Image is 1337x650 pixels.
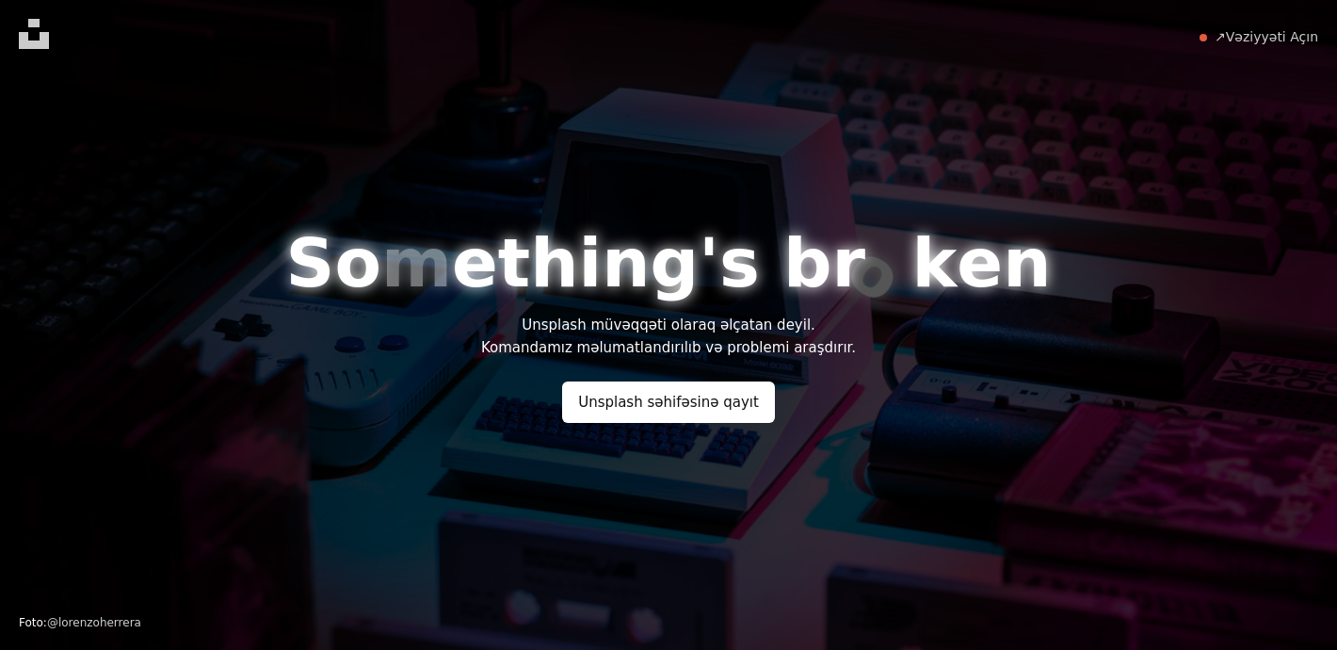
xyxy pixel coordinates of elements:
[19,616,47,629] font: Foto:
[1003,223,1051,302] font: n
[1215,28,1318,47] a: ↗Vəziyyəti Açın
[650,223,699,302] font: g
[699,223,719,302] font: '
[602,223,650,302] font: n
[783,223,832,302] font: b
[381,223,452,302] font: m
[1226,29,1318,44] font: Vəziyyəti Açın
[719,223,760,302] font: s
[911,223,957,302] font: k
[562,382,775,423] a: Unsplash səhifəsinə qayıt
[481,339,856,356] font: Komandamız məlumatlandırılıb və problemi araşdırır.
[1215,29,1226,44] font: ↗
[530,223,578,302] font: h
[578,223,602,302] font: i
[578,394,759,411] font: Unsplash səhifəsinə qayıt
[286,227,1052,299] h1: Nəsə qırılıb
[498,223,530,302] font: t
[334,223,380,302] font: o
[522,317,815,333] font: Unsplash müvəqqəti olaraq əlçatan deyil.
[957,223,1003,302] font: e
[452,223,498,302] font: e
[831,223,865,302] font: r
[286,223,335,302] font: S
[834,227,916,318] font: o
[47,616,141,629] a: @lorenzoherrera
